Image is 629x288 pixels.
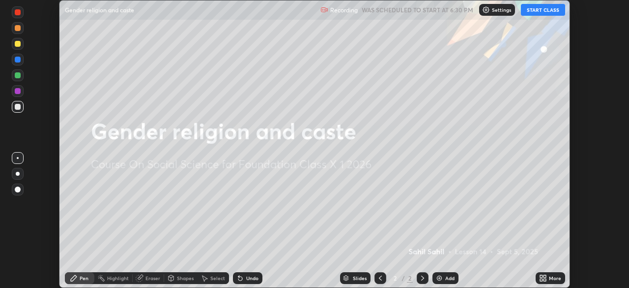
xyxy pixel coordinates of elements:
div: Undo [246,276,258,281]
h5: WAS SCHEDULED TO START AT 6:30 PM [362,5,473,14]
img: add-slide-button [435,274,443,282]
p: Settings [492,7,511,12]
div: 2 [407,274,413,283]
div: More [549,276,561,281]
p: Gender religion and caste [65,6,134,14]
img: recording.375f2c34.svg [320,6,328,14]
p: Recording [330,6,358,14]
div: Pen [80,276,88,281]
img: class-settings-icons [482,6,490,14]
div: Shapes [177,276,194,281]
div: Eraser [145,276,160,281]
button: START CLASS [521,4,565,16]
div: Highlight [107,276,129,281]
div: Add [445,276,455,281]
div: Slides [353,276,367,281]
div: Select [210,276,225,281]
div: / [402,275,405,281]
div: 2 [390,275,400,281]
